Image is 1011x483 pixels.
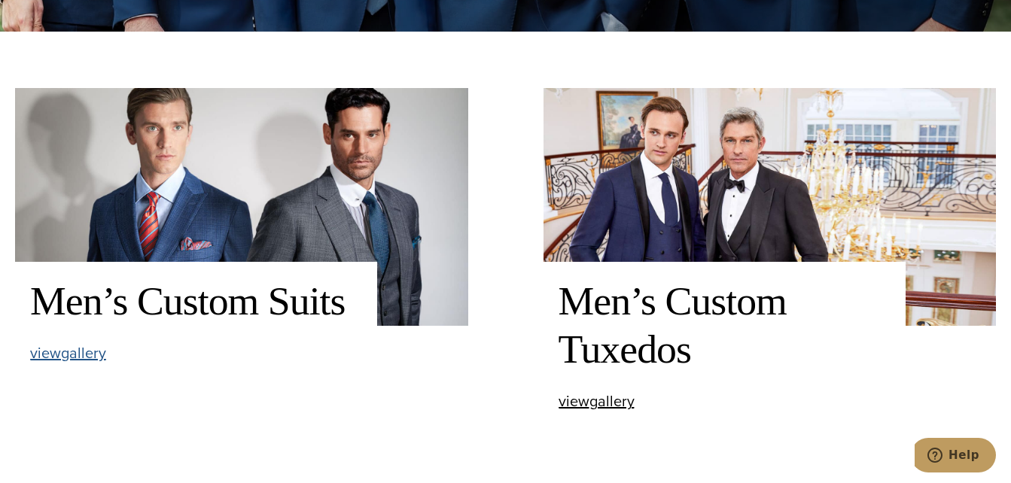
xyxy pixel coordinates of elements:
img: Two clients in wedding suits. One wearing a double breasted blue paid suit with orange tie. One w... [15,88,468,326]
h2: Men’s Custom Suits [30,277,362,325]
img: 2 models wearing bespoke wedding tuxedos. One wearing black single breasted peak lapel and one we... [544,88,997,326]
iframe: Opens a widget where you can chat to one of our agents [915,438,996,475]
span: view gallery [559,390,635,412]
a: viewgallery [30,345,106,361]
a: viewgallery [559,393,635,409]
span: view gallery [30,342,106,364]
h2: Men’s Custom Tuxedos [559,277,891,374]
